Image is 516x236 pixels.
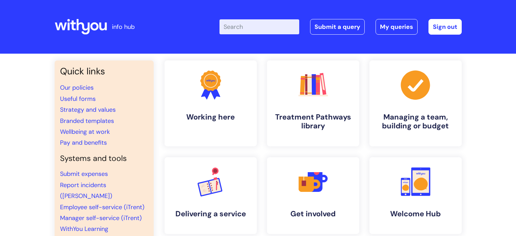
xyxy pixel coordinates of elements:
h3: Quick links [60,66,148,77]
a: Treatment Pathways library [267,60,359,146]
div: | - [219,19,462,35]
a: Useful forms [60,95,96,103]
a: Employee self-service (iTrent) [60,203,145,211]
a: Sign out [428,19,462,35]
a: Submit expenses [60,170,108,178]
h4: Get involved [272,210,354,218]
input: Search [219,19,299,34]
a: Manager self-service (iTrent) [60,214,142,222]
a: Submit a query [310,19,365,35]
a: Our policies [60,84,94,92]
h4: Treatment Pathways library [272,113,354,131]
a: Report incidents ([PERSON_NAME]) [60,181,112,200]
h4: Welcome Hub [375,210,456,218]
a: Wellbeing at work [60,128,110,136]
a: WithYou Learning [60,225,108,233]
h4: Managing a team, building or budget [375,113,456,131]
a: Strategy and values [60,106,116,114]
h4: Working here [170,113,251,122]
h4: Systems and tools [60,154,148,163]
a: Get involved [267,157,359,234]
a: Welcome Hub [369,157,462,234]
p: info hub [112,21,135,32]
a: Managing a team, building or budget [369,60,462,146]
a: My queries [376,19,418,35]
a: Delivering a service [165,157,257,234]
h4: Delivering a service [170,210,251,218]
a: Working here [165,60,257,146]
a: Pay and benefits [60,139,107,147]
a: Branded templates [60,117,114,125]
